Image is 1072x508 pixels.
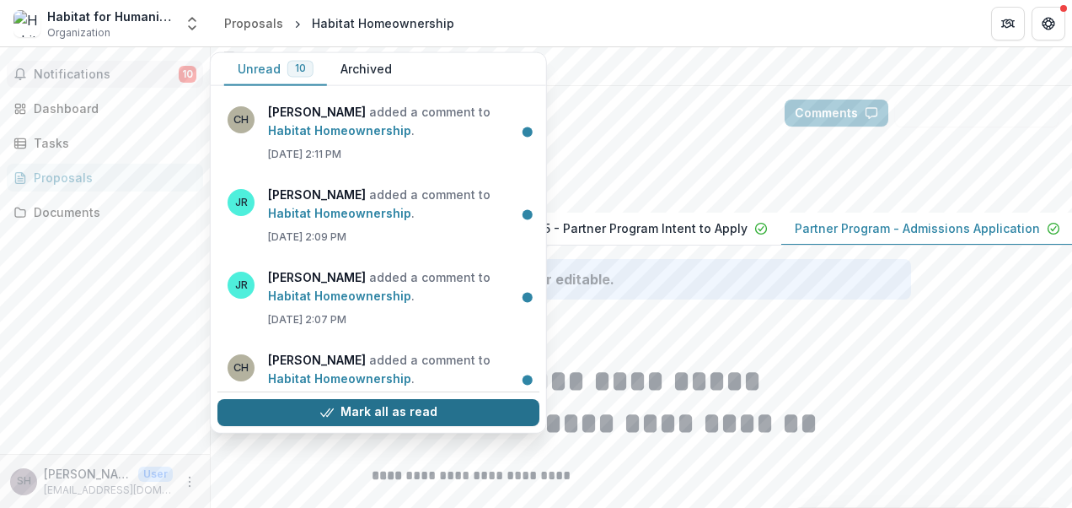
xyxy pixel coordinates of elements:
[7,164,203,192] a: Proposals
[180,7,204,41] button: Open entity switcher
[179,66,196,83] span: 10
[34,134,190,152] div: Tasks
[268,123,411,138] a: Habitat Homeownership
[34,203,190,221] div: Documents
[7,198,203,226] a: Documents
[268,103,529,140] p: added a comment to .
[224,14,283,32] div: Proposals
[327,53,405,86] button: Archived
[268,186,529,223] p: added a comment to .
[17,476,31,487] div: Stacy Herr
[44,465,131,483] p: [PERSON_NAME]
[217,11,290,35] a: Proposals
[7,61,203,88] button: Notifications10
[268,206,411,220] a: Habitat Homeownership
[785,100,888,127] button: Comments
[217,399,539,426] button: Mark all as read
[1032,7,1065,41] button: Get Help
[895,100,1059,127] button: Answer Suggestions
[7,129,203,157] a: Tasks
[224,53,327,86] button: Unread
[268,289,411,303] a: Habitat Homeownership
[34,169,190,186] div: Proposals
[7,95,203,122] a: Dashboard
[295,62,306,74] span: 10
[47,8,174,25] div: Habitat for Humanity of Eastern [US_STATE], Inc.
[138,467,173,482] p: User
[180,472,200,492] button: More
[312,14,454,32] div: Habitat Homeownership
[268,371,411,386] a: Habitat Homeownership
[34,100,190,117] div: Dashboard
[13,10,40,37] img: Habitat for Humanity of Eastern Connecticut, Inc.
[268,268,529,305] p: added a comment to .
[991,7,1025,41] button: Partners
[44,483,173,498] p: [EMAIL_ADDRESS][DOMAIN_NAME]
[268,351,529,388] p: added a comment to .
[34,68,179,82] span: Notifications
[795,219,1040,237] p: Partner Program - Admissions Application
[217,11,461,35] nav: breadcrumb
[47,25,110,41] span: Organization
